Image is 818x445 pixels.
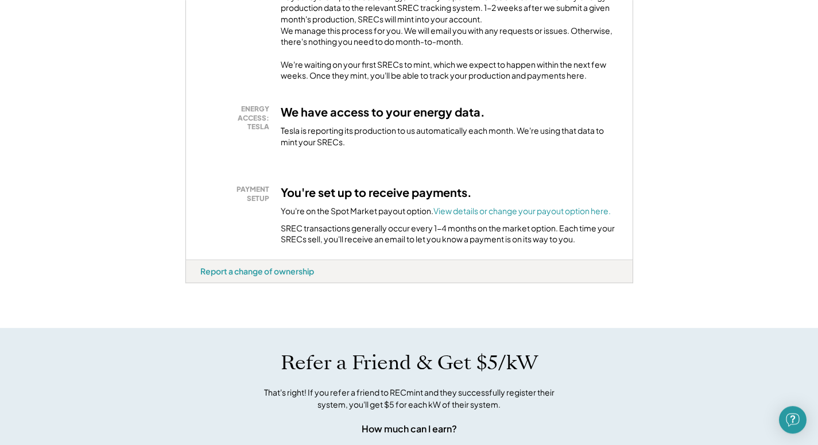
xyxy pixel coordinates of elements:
a: View details or change your payout option here. [433,206,611,216]
div: That's right! If you refer a friend to RECmint and they successfully register their system, you'l... [251,386,567,411]
div: Report a change of ownership [200,266,314,276]
div: tlosrtga - VA Distributed [185,283,223,288]
div: Open Intercom Messenger [779,406,807,434]
div: SREC transactions generally occur every 1-4 months on the market option. Each time your SRECs sel... [281,223,618,245]
div: Tesla is reporting its production to us automatically each month. We're using that data to mint y... [281,125,618,148]
h1: Refer a Friend & Get $5/kW [281,351,538,375]
div: How much can I earn? [362,422,457,436]
h3: You're set up to receive payments. [281,185,472,200]
h3: We have access to your energy data. [281,105,485,119]
div: We're waiting on your first SRECs to mint, which we expect to happen within the next few weeks. O... [281,59,618,82]
div: You're on the Spot Market payout option. [281,206,611,217]
div: PAYMENT SETUP [206,185,269,203]
div: ENERGY ACCESS: TESLA [206,105,269,131]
